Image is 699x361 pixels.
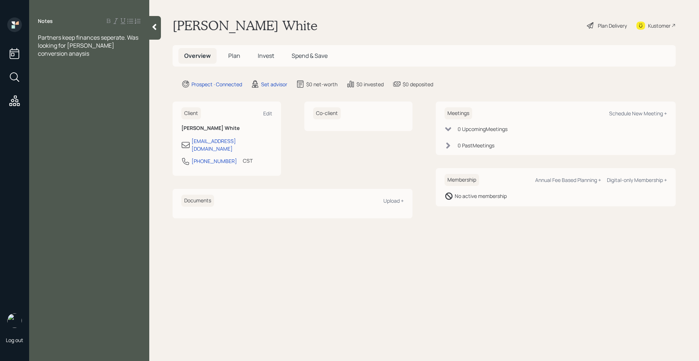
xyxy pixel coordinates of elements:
[458,142,494,149] div: 0 Past Meeting s
[191,137,272,152] div: [EMAIL_ADDRESS][DOMAIN_NAME]
[306,80,337,88] div: $0 net-worth
[609,110,667,117] div: Schedule New Meeting +
[535,176,601,183] div: Annual Fee Based Planning +
[445,174,479,186] h6: Membership
[445,107,472,119] h6: Meetings
[7,313,22,328] img: retirable_logo.png
[181,107,201,119] h6: Client
[292,52,328,60] span: Spend & Save
[181,125,272,131] h6: [PERSON_NAME] White
[38,17,53,25] label: Notes
[263,110,272,117] div: Edit
[648,22,671,29] div: Kustomer
[598,22,627,29] div: Plan Delivery
[458,125,508,133] div: 0 Upcoming Meeting s
[6,337,23,344] div: Log out
[258,52,274,60] span: Invest
[191,157,237,165] div: [PHONE_NUMBER]
[383,197,404,204] div: Upload +
[181,195,214,207] h6: Documents
[261,80,287,88] div: Set advisor
[228,52,240,60] span: Plan
[184,52,211,60] span: Overview
[403,80,433,88] div: $0 deposited
[607,176,667,183] div: Digital-only Membership +
[313,107,341,119] h6: Co-client
[243,157,253,164] div: CST
[191,80,242,88] div: Prospect · Connected
[356,80,384,88] div: $0 invested
[455,192,507,200] div: No active membership
[173,17,317,33] h1: [PERSON_NAME] White
[38,33,139,57] span: Partners keep finances seperate. Was looking for [PERSON_NAME] conversion anaysis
